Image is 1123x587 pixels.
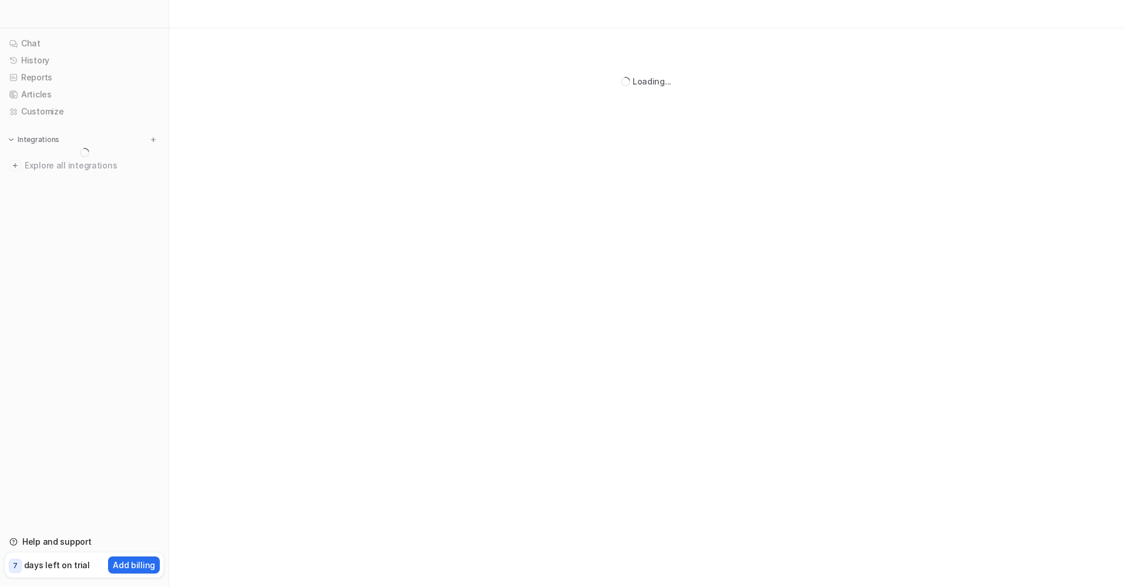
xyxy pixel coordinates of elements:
[113,559,155,571] p: Add billing
[5,157,164,174] a: Explore all integrations
[108,556,160,573] button: Add billing
[25,156,159,175] span: Explore all integrations
[5,134,63,146] button: Integrations
[24,559,90,571] p: days left on trial
[5,35,164,52] a: Chat
[5,52,164,69] a: History
[5,534,164,550] a: Help and support
[7,136,15,144] img: expand menu
[13,561,18,571] p: 7
[633,75,671,87] div: Loading...
[5,69,164,86] a: Reports
[18,135,59,144] p: Integrations
[9,160,21,171] img: explore all integrations
[149,136,157,144] img: menu_add.svg
[5,103,164,120] a: Customize
[5,86,164,103] a: Articles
